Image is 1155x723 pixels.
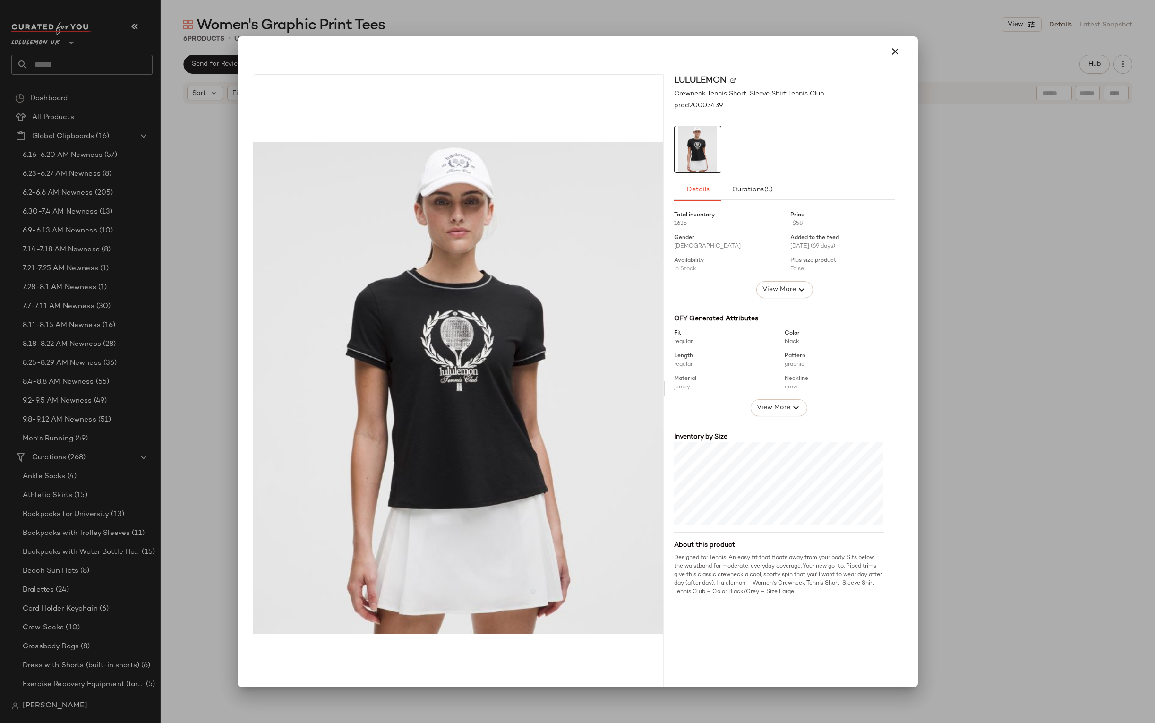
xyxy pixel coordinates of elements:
div: Designed for Tennis. An easy fit that floats away from your body. Sits below the waistband for mo... [674,554,884,596]
img: svg%3e [730,77,736,83]
span: lululemon [674,74,727,87]
span: Crewneck Tennis Short-Sleeve Shirt Tennis Club [674,89,824,99]
button: View More [750,399,807,416]
span: Curations [731,186,773,194]
img: LW3JR4S_071710_1 [675,126,721,172]
span: Details [686,186,709,194]
span: View More [761,284,796,295]
div: Inventory by Size [674,432,884,442]
span: prod20003439 [674,101,723,111]
button: View More [756,281,813,298]
img: LW3JR4S_071710_1 [253,142,663,634]
span: (5) [763,186,772,194]
div: About this product [674,540,884,550]
div: CFY Generated Attributes [674,314,884,324]
span: View More [756,402,790,413]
